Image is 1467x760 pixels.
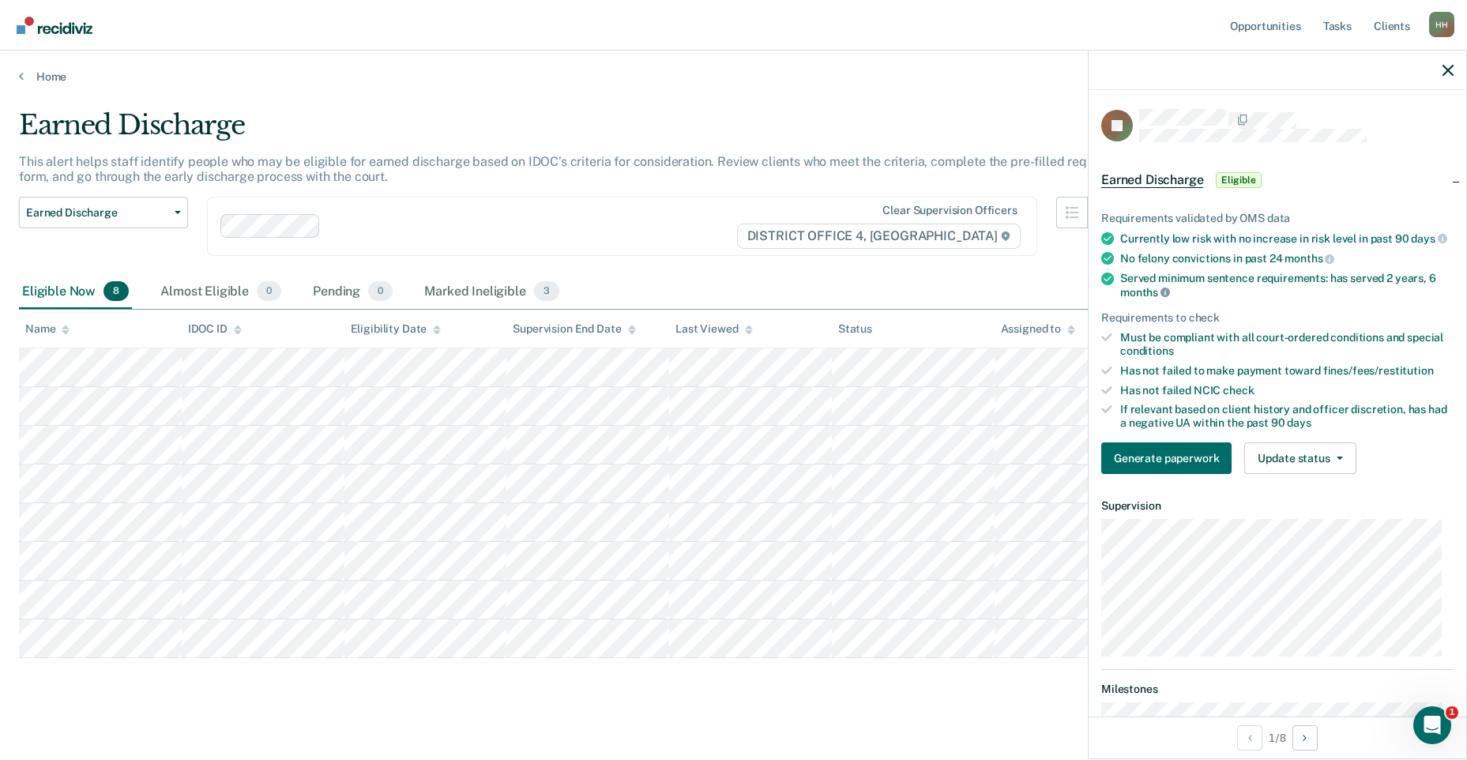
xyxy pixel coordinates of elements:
[1411,232,1446,245] span: days
[737,224,1021,249] span: DISTRICT OFFICE 4, [GEOGRAPHIC_DATA]
[26,206,168,220] span: Earned Discharge
[1120,251,1454,265] div: No felony convictions in past 24
[1120,344,1174,357] span: conditions
[1120,403,1454,430] div: If relevant based on client history and officer discretion, has had a negative UA within the past 90
[1089,717,1466,758] div: 1 / 8
[1120,364,1454,378] div: Has not failed to make payment toward
[19,70,1448,84] a: Home
[368,281,393,302] span: 0
[1101,172,1203,188] span: Earned Discharge
[1237,725,1262,751] button: Previous Opportunity
[19,154,1112,184] p: This alert helps staff identify people who may be eligible for earned discharge based on IDOC’s c...
[1120,272,1454,299] div: Served minimum sentence requirements: has served 2 years, 6
[1101,442,1238,474] a: Navigate to form link
[25,322,70,336] div: Name
[103,281,129,302] span: 8
[310,275,396,310] div: Pending
[1101,311,1454,325] div: Requirements to check
[1089,155,1466,205] div: Earned DischargeEligible
[1429,12,1454,37] div: H H
[1120,384,1454,397] div: Has not failed NCIC
[1413,706,1451,744] iframe: Intercom live chat
[1292,725,1318,751] button: Next Opportunity
[1120,231,1454,246] div: Currently low risk with no increase in risk level in past 90
[188,322,242,336] div: IDOC ID
[1429,12,1454,37] button: Profile dropdown button
[513,322,635,336] div: Supervision End Date
[882,204,1017,217] div: Clear supervision officers
[1223,384,1254,397] span: check
[1323,364,1434,377] span: fines/fees/restitution
[1120,331,1454,358] div: Must be compliant with all court-ordered conditions and special
[1101,683,1454,696] dt: Milestones
[534,281,559,302] span: 3
[1285,252,1334,265] span: months
[19,275,132,310] div: Eligible Now
[1120,286,1170,299] span: months
[17,17,92,34] img: Recidiviz
[1244,442,1356,474] button: Update status
[157,275,284,310] div: Almost Eligible
[351,322,442,336] div: Eligibility Date
[1216,172,1261,188] span: Eligible
[1001,322,1075,336] div: Assigned to
[1101,442,1232,474] button: Generate paperwork
[1101,499,1454,513] dt: Supervision
[838,322,872,336] div: Status
[257,281,281,302] span: 0
[421,275,562,310] div: Marked Ineligible
[1101,212,1454,225] div: Requirements validated by OMS data
[19,109,1119,154] div: Earned Discharge
[1287,416,1311,429] span: days
[1446,706,1458,719] span: 1
[675,322,752,336] div: Last Viewed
